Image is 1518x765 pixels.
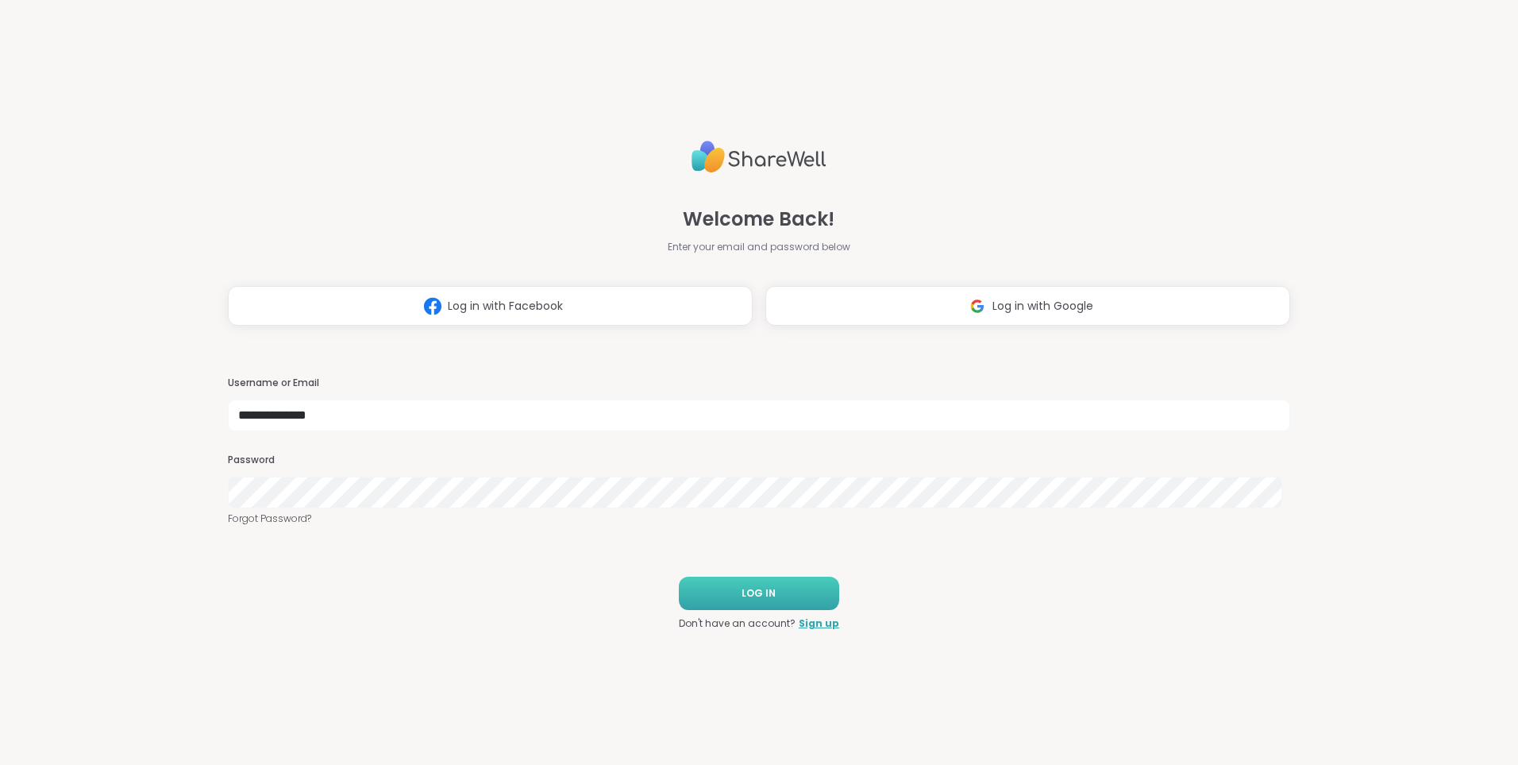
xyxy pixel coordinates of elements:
span: Log in with Facebook [448,298,563,315]
span: Enter your email and password below [668,240,850,254]
span: LOG IN [742,586,776,601]
img: ShareWell Logo [692,134,826,180]
button: LOG IN [679,577,839,610]
img: ShareWell Logomark [418,292,448,321]
button: Log in with Facebook [228,286,753,326]
span: Welcome Back! [683,205,834,234]
button: Log in with Google [765,286,1290,326]
h3: Username or Email [228,377,1290,390]
a: Sign up [799,616,839,631]
a: Forgot Password? [228,512,1290,526]
img: ShareWell Logomark [962,292,992,321]
h3: Password [228,454,1290,467]
span: Log in with Google [992,298,1093,315]
span: Don't have an account? [679,616,796,631]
